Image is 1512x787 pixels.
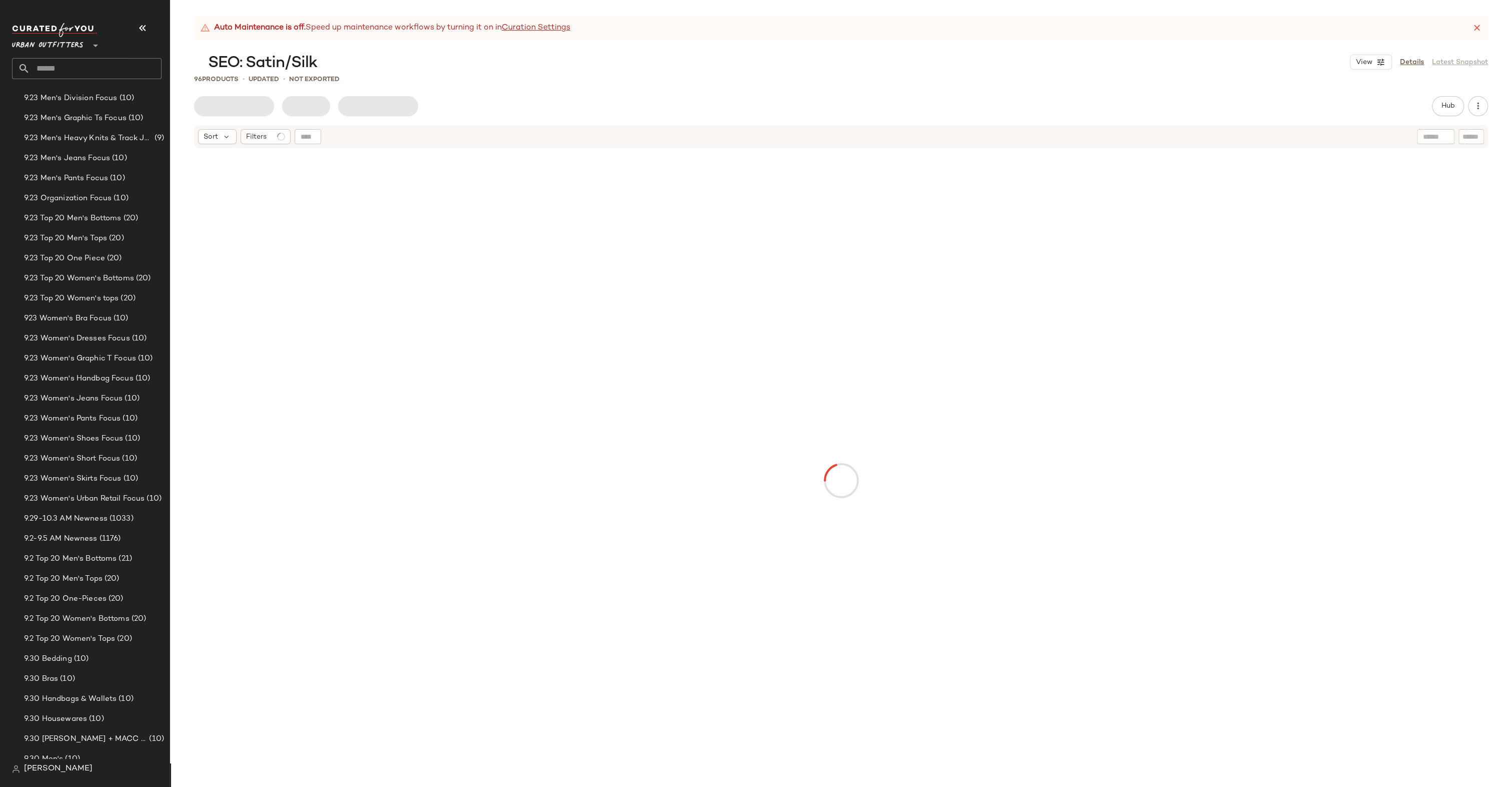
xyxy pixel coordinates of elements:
[24,353,136,364] span: 9.23 Women's Graphic T Focus
[58,673,75,685] span: (10)
[117,553,132,565] span: (21)
[147,733,164,745] span: (10)
[243,74,245,85] span: •
[118,93,135,104] span: (10)
[122,213,139,224] span: (20)
[24,553,117,565] span: 9.2 Top 20 Men's Bottoms
[24,233,107,244] span: 9.23 Top 20 Men's Tops
[136,353,153,364] span: (10)
[24,673,58,685] span: 9.30 Bras
[12,23,97,37] img: cfy_white_logo.C9jOOHJF.svg
[24,613,130,625] span: 9.2 Top 20 Women's Bottoms
[120,453,137,465] span: (10)
[117,693,134,705] span: (10)
[107,593,124,605] span: (20)
[103,573,120,585] span: (20)
[24,653,72,665] span: 9.30 Bedding
[208,53,317,73] span: SEO: Satin/Silk
[24,513,108,525] span: 9.29-10.3 AM Newness
[130,613,147,625] span: (20)
[145,493,162,505] span: (10)
[24,733,147,745] span: 9.30 [PERSON_NAME] + MACC + M Shoes
[24,133,153,144] span: 9.23 Men's Heavy Knits & Track Jackets Focus
[115,633,132,645] span: (20)
[12,765,20,773] img: svg%3e
[283,74,285,85] span: •
[24,413,121,425] span: 9.23 Women's Pants Focus
[153,133,164,144] span: (9)
[24,293,119,304] span: 9.23 Top 20 Women's tops
[24,493,145,505] span: 9.23 Women's Urban Retail Focus
[121,413,138,425] span: (10)
[24,453,120,465] span: 9.23 Women's Short Focus
[112,313,129,324] span: (10)
[63,753,80,765] span: (10)
[110,153,127,164] span: (10)
[1355,59,1372,67] span: View
[107,233,124,244] span: (20)
[24,213,122,224] span: 9.23 Top 20 Men's Bottoms
[1432,96,1464,116] button: Hub
[12,34,84,52] span: Urban Outfitters
[246,132,267,142] span: Filters
[24,713,87,725] span: 9.30 Housewares
[24,593,107,605] span: 9.2 Top 20 One-Pieces
[24,753,63,765] span: 9.30 Men's
[122,473,139,485] span: (10)
[194,75,239,85] div: Products
[200,22,570,34] div: Speed up maintenance workflows by turning it on in
[24,93,118,104] span: 9.23 Men's Division Focus
[1441,102,1455,110] span: Hub
[24,173,108,184] span: 9.23 Men's Pants Focus
[105,253,122,264] span: (20)
[134,373,151,384] span: (10)
[108,173,125,184] span: (10)
[123,433,140,445] span: (10)
[108,513,134,525] span: (1033)
[502,22,570,34] a: Curation Settings
[24,153,110,164] span: 9.23 Men's Jeans Focus
[87,713,104,725] span: (10)
[24,313,112,324] span: 923 Women's Bra Focus
[98,533,121,545] span: (1176)
[127,113,144,124] span: (10)
[24,693,117,705] span: 9.30 Handbags & Wallets
[112,193,129,204] span: (10)
[123,393,140,405] span: (10)
[119,293,136,304] span: (20)
[24,763,93,775] span: [PERSON_NAME]
[24,253,105,264] span: 9.23 Top 20 One Piece
[1350,55,1392,70] button: View
[24,573,103,585] span: 9.2 Top 20 Men's Tops
[214,22,306,34] strong: Auto Maintenance is off.
[1400,57,1424,68] a: Details
[204,132,218,142] span: Sort
[72,653,89,665] span: (10)
[24,533,98,545] span: 9.2-9.5 AM Newness
[24,333,130,344] span: 9.23 Women's Dresses Focus
[289,75,340,85] p: Not Exported
[24,393,123,405] span: 9.23 Women's Jeans Focus
[24,433,123,445] span: 9.23 Women's Shoes Focus
[249,75,279,85] p: updated
[24,273,134,284] span: 9.23 Top 20 Women's Bottoms
[24,373,134,384] span: 9.23 Women's Handbag Focus
[24,473,122,485] span: 9.23 Women's Skirts Focus
[130,333,147,344] span: (10)
[24,113,127,124] span: 9.23 Men's Graphic Ts Focus
[194,76,202,83] span: 96
[134,273,151,284] span: (20)
[24,193,112,204] span: 9.23 Organization Focus
[24,633,115,645] span: 9.2 Top 20 Women's Tops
